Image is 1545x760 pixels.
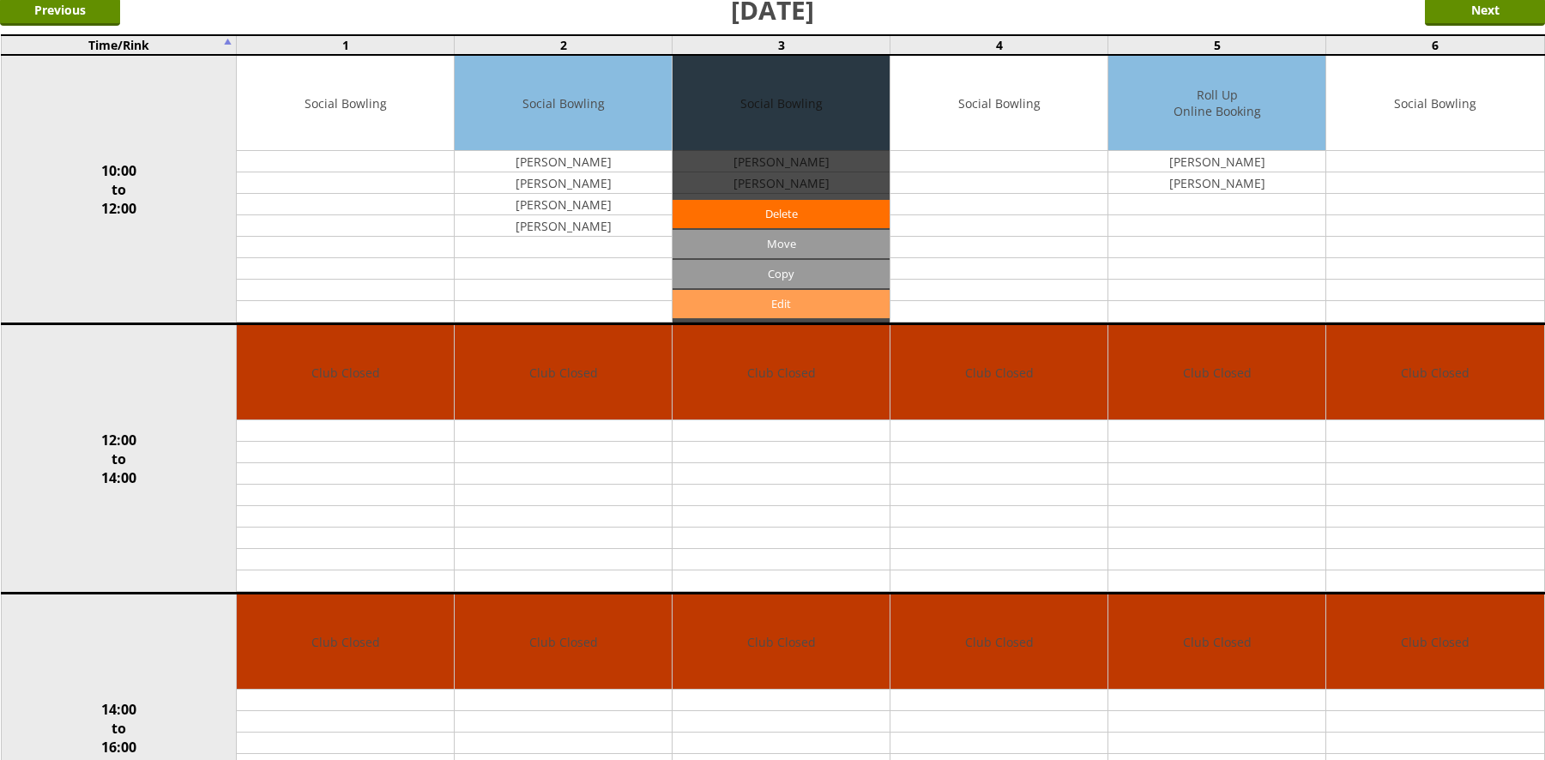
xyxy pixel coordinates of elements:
[1108,594,1325,690] td: Club Closed
[1108,56,1325,151] td: Roll Up Online Booking
[673,325,890,420] td: Club Closed
[1326,35,1544,55] td: 6
[455,56,672,151] td: Social Bowling
[455,594,672,690] td: Club Closed
[890,35,1108,55] td: 4
[455,151,672,172] td: [PERSON_NAME]
[673,594,890,690] td: Club Closed
[1326,56,1543,151] td: Social Bowling
[455,172,672,194] td: [PERSON_NAME]
[673,35,890,55] td: 3
[673,230,890,258] input: Move
[237,594,454,690] td: Club Closed
[1326,325,1543,420] td: Club Closed
[890,56,1107,151] td: Social Bowling
[455,325,672,420] td: Club Closed
[673,260,890,288] input: Copy
[455,215,672,237] td: [PERSON_NAME]
[237,56,454,151] td: Social Bowling
[237,325,454,420] td: Club Closed
[890,594,1107,690] td: Club Closed
[1108,151,1325,172] td: [PERSON_NAME]
[673,290,890,318] a: Edit
[673,200,890,228] a: Delete
[1,55,237,324] td: 10:00 to 12:00
[455,194,672,215] td: [PERSON_NAME]
[1108,35,1326,55] td: 5
[237,35,455,55] td: 1
[455,35,673,55] td: 2
[890,325,1107,420] td: Club Closed
[1108,172,1325,194] td: [PERSON_NAME]
[1326,594,1543,690] td: Club Closed
[1,35,237,55] td: Time/Rink
[1108,325,1325,420] td: Club Closed
[1,324,237,594] td: 12:00 to 14:00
